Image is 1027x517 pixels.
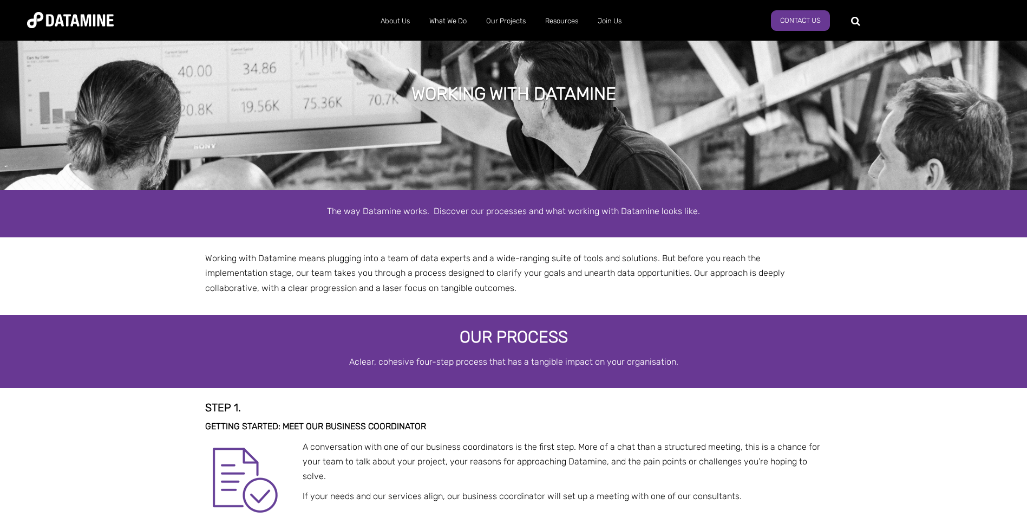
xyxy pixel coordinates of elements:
a: What We Do [420,7,476,35]
strong: Step 1. [205,401,241,414]
a: Our Projects [476,7,535,35]
span: clear, cohesive four-step process that has a tangible impact on your organisation. [355,357,678,367]
a: Join Us [588,7,631,35]
img: Datamine [27,12,114,28]
h1: Working with Datamine [411,82,616,106]
span: If your needs and our services align, our business coordinator will set up a meeting with one of ... [303,491,742,501]
a: Resources [535,7,588,35]
p: The way Datamine works. Discover our processes and what working with Datamine looks like. [205,204,822,218]
span: Our Process [460,327,568,347]
span: Working with Datamine means plugging into a team of data experts and a wide-ranging suite of tool... [205,253,785,293]
span: A [349,357,355,367]
a: About Us [371,7,420,35]
a: Contact Us [771,10,830,31]
span: A conversation with one of our business coordinators is the first step. More of a chat than a str... [303,442,820,481]
span: Getting started: Meet our business coordinator [205,421,426,431]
